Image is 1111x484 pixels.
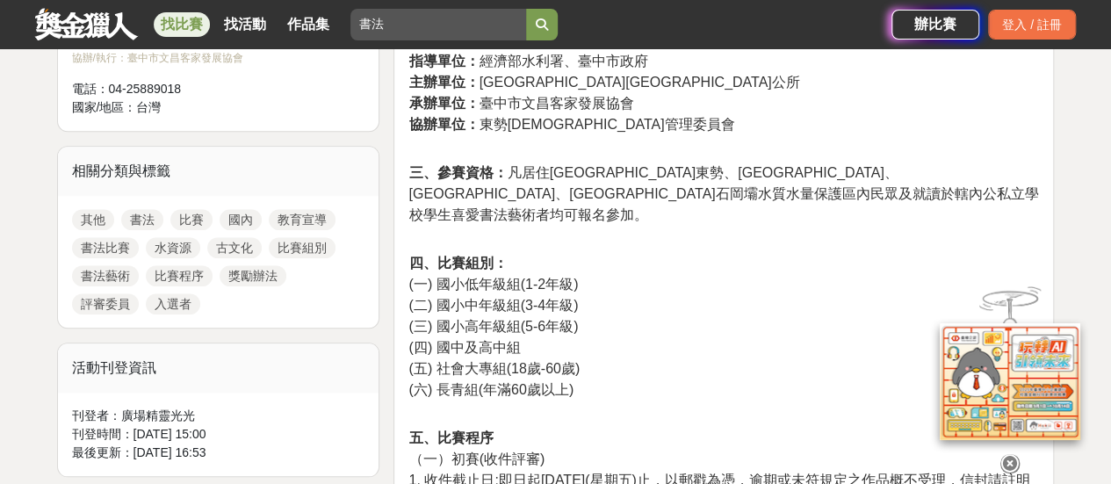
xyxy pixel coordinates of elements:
a: 作品集 [280,12,336,37]
a: 獎勵辦法 [220,265,286,286]
span: 台灣 [136,100,161,114]
span: (一) 國小低年級組(1-2年級) [408,277,578,292]
strong: 三、參賽資格： [408,165,507,180]
strong: 主辦單位： [408,75,479,90]
div: 最後更新： [DATE] 16:53 [72,444,365,462]
a: 找比賽 [154,12,210,37]
span: (二) 國小中年級組(3-4年級) [408,298,578,313]
span: 凡居住[GEOGRAPHIC_DATA]東勢、[GEOGRAPHIC_DATA]、[GEOGRAPHIC_DATA]、[GEOGRAPHIC_DATA]石岡壩水質水量保護區內民眾及就讀於轄內公私... [408,165,1038,222]
strong: 五、比賽程序 [408,430,493,445]
strong: 協辦單位： [408,117,479,132]
a: 其他 [72,209,114,230]
a: 比賽 [170,209,213,230]
span: (三) 國小高年級組(5-6年級) [408,319,578,334]
strong: 承辦單位： [408,96,479,111]
div: 相關分類與標籤 [58,147,379,196]
div: 刊登者： 廣場精靈光光 [72,407,365,425]
a: 書法比賽 [72,237,139,258]
a: 找活動 [217,12,273,37]
a: 入選者 [146,293,200,314]
span: 經濟部水利署、臺中市政府 [408,54,647,69]
div: 活動刊登資訊 [58,343,379,393]
strong: 指導單位： [408,54,479,69]
a: 教育宣導 [269,209,335,230]
a: 古文化 [207,237,262,258]
a: 評審委員 [72,293,139,314]
div: 電話： 04-25889018 [72,80,330,98]
a: 比賽程序 [146,265,213,286]
a: 書法藝術 [72,265,139,286]
span: 東勢[DEMOGRAPHIC_DATA]管理委員會 [408,117,734,132]
div: 登入 / 註冊 [988,10,1076,40]
a: 水資源 [146,237,200,258]
a: 辦比賽 [891,10,979,40]
span: （一）初賽(收件評審) [408,451,545,466]
div: 協辦/執行： 臺中市文昌客家發展協會 [72,50,330,66]
span: 國家/地區： [72,100,137,114]
div: 刊登時間： [DATE] 15:00 [72,425,365,444]
span: (五) 社會大專組(18歲-60歲) [408,361,580,376]
a: 書法 [121,209,163,230]
strong: 四、比賽組別： [408,256,507,271]
span: (四) 國中及高中組 [408,340,520,355]
img: d2146d9a-e6f6-4337-9592-8cefde37ba6b.png [940,323,1080,440]
span: [GEOGRAPHIC_DATA][GEOGRAPHIC_DATA]公所 [408,75,799,90]
a: 比賽組別 [269,237,335,258]
input: 全球自行車設計比賽 [350,9,526,40]
span: (六) 長青組(年滿60歲以上) [408,382,574,397]
a: 國內 [220,209,262,230]
span: 臺中市文昌客家發展協會 [408,96,633,111]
